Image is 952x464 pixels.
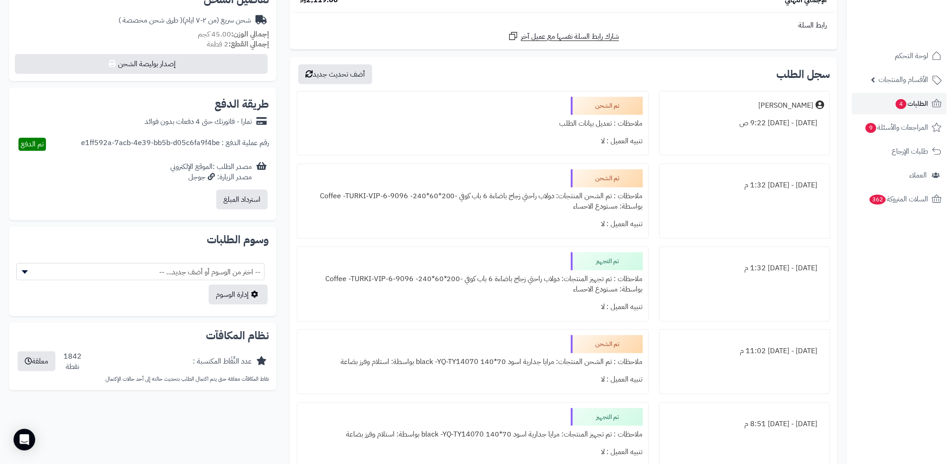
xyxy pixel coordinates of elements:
[14,429,35,450] div: Open Intercom Messenger
[508,31,619,42] a: شارك رابط السلة نفسها مع عميل آخر
[18,351,55,371] button: معلقة
[303,371,643,388] div: تنبيه العميل : لا
[869,193,928,205] span: السلات المتروكة
[852,117,947,138] a: المراجعات والأسئلة9
[665,177,824,194] div: [DATE] - [DATE] 1:32 م
[665,259,824,277] div: [DATE] - [DATE] 1:32 م
[852,164,947,186] a: العملاء
[303,353,643,371] div: ملاحظات : تم الشحن المنتجات: مرايا جدارية اسود 70*140 black -YQ-TY14070 بواسطة: استلام وفرز بضاعة
[16,263,264,280] span: -- اختر من الوسوم أو أضف جديد... --
[170,172,252,182] div: مصدر الزيارة: جوجل
[16,330,269,341] h2: نظام المكافآت
[665,114,824,132] div: [DATE] - [DATE] 9:22 ص
[228,39,269,50] strong: إجمالي القطع:
[303,115,643,132] div: ملاحظات : تعديل بيانات الطلب
[909,169,927,182] span: العملاء
[665,342,824,360] div: [DATE] - [DATE] 11:02 م
[303,132,643,150] div: تنبيه العميل : لا
[209,285,268,305] a: إدارة الوسوم
[891,23,943,41] img: logo-2.png
[870,195,886,205] span: 362
[521,32,619,42] span: شارك رابط السلة نفسها مع عميل آخر
[64,362,82,372] div: نقطة
[896,99,906,109] span: 4
[216,190,268,209] button: استرداد المبلغ
[852,188,947,210] a: السلات المتروكة362
[865,123,876,133] span: 9
[15,54,268,74] button: إصدار بوليصة الشحن
[895,97,928,110] span: الطلبات
[231,29,269,40] strong: إجمالي الوزن:
[852,93,947,114] a: الطلبات4
[145,117,252,127] div: تمارا - فاتورتك حتى 4 دفعات بدون فوائد
[298,64,372,84] button: أضف تحديث جديد
[17,264,264,281] span: -- اختر من الوسوم أو أضف جديد... --
[16,375,269,383] p: نقاط المكافآت معلقة حتى يتم اكتمال الطلب بتحديث حالته إلى أحد حالات الإكتمال
[571,252,643,270] div: تم التجهيز
[303,187,643,215] div: ملاحظات : تم الشحن المنتجات: دولاب راحتي زجاج باضاءة 6 باب كوفي -200*60*240- Coffee -TURKI-VIP-6-...
[758,100,813,111] div: [PERSON_NAME]
[879,73,928,86] span: الأقسام والمنتجات
[118,15,251,26] div: شحن سريع (من ٢-٧ ايام)
[16,234,269,245] h2: وسوم الطلبات
[198,29,269,40] small: 45.00 كجم
[571,97,643,115] div: تم الشحن
[571,335,643,353] div: تم الشحن
[852,141,947,162] a: طلبات الإرجاع
[303,443,643,461] div: تنبيه العميل : لا
[895,50,928,62] span: لوحة التحكم
[118,15,182,26] span: ( طرق شحن مخصصة )
[170,162,252,182] div: مصدر الطلب :الموقع الإلكتروني
[81,138,269,151] div: رقم عملية الدفع : e1ff592a-7acb-4e39-bb5b-d05c6fa9f4be
[64,351,82,372] div: 1842
[665,415,824,433] div: [DATE] - [DATE] 8:51 م
[303,215,643,233] div: تنبيه العميل : لا
[571,408,643,426] div: تم التجهيز
[21,139,44,150] span: تم الدفع
[193,356,252,367] div: عدد النِّقَاط المكتسبة :
[865,121,928,134] span: المراجعات والأسئلة
[207,39,269,50] small: 2 قطعة
[852,45,947,67] a: لوحة التحكم
[293,20,834,31] div: رابط السلة
[892,145,928,158] span: طلبات الإرجاع
[214,99,269,109] h2: طريقة الدفع
[303,298,643,316] div: تنبيه العميل : لا
[776,69,830,80] h3: سجل الطلب
[303,426,643,443] div: ملاحظات : تم تجهيز المنتجات: مرايا جدارية اسود 70*140 black -YQ-TY14070 بواسطة: استلام وفرز بضاعة
[571,169,643,187] div: تم الشحن
[303,270,643,298] div: ملاحظات : تم تجهيز المنتجات: دولاب راحتي زجاج باضاءة 6 باب كوفي -200*60*240- Coffee -TURKI-VIP-6-...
